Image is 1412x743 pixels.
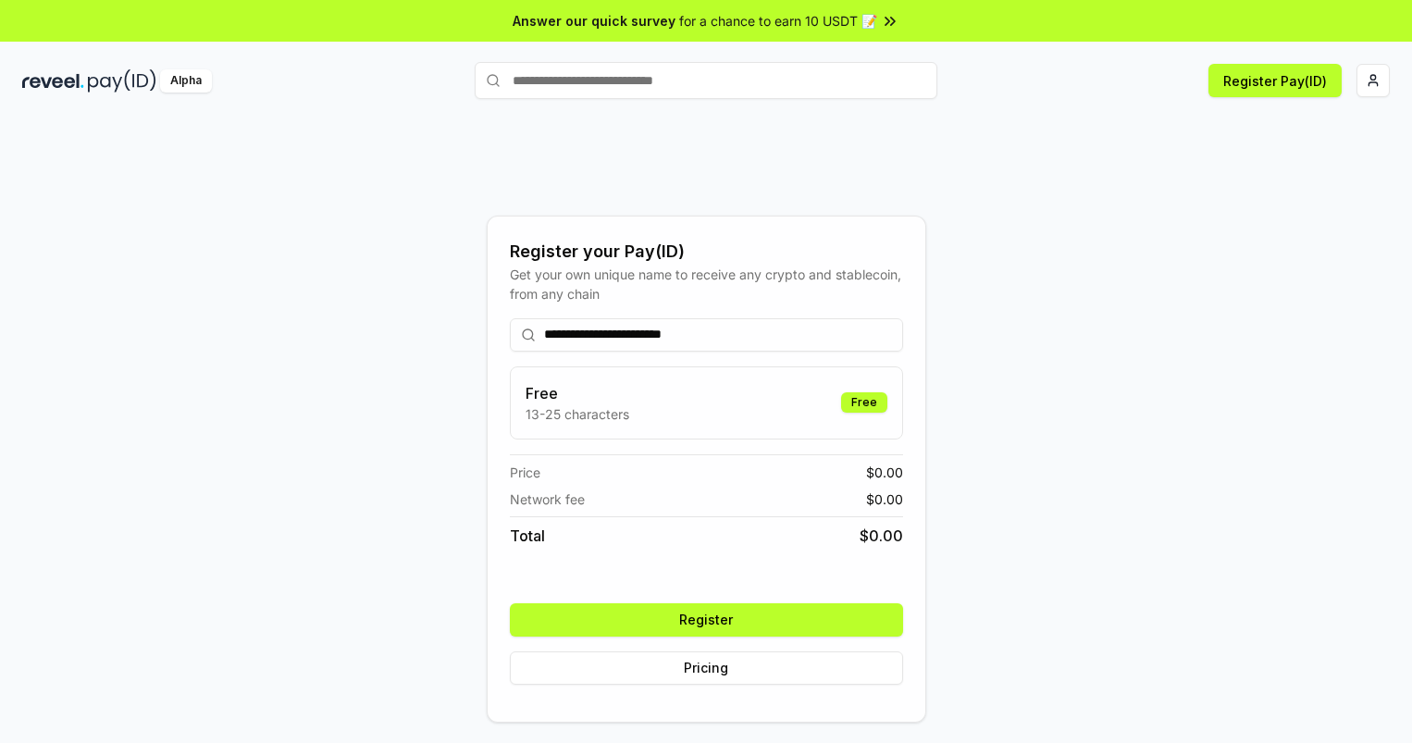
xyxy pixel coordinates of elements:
[510,463,540,482] span: Price
[510,239,903,265] div: Register your Pay(ID)
[88,69,156,93] img: pay_id
[526,404,629,424] p: 13-25 characters
[510,603,903,637] button: Register
[510,489,585,509] span: Network fee
[160,69,212,93] div: Alpha
[510,651,903,685] button: Pricing
[513,11,675,31] span: Answer our quick survey
[1208,64,1342,97] button: Register Pay(ID)
[866,463,903,482] span: $ 0.00
[866,489,903,509] span: $ 0.00
[510,265,903,303] div: Get your own unique name to receive any crypto and stablecoin, from any chain
[679,11,877,31] span: for a chance to earn 10 USDT 📝
[526,382,629,404] h3: Free
[841,392,887,413] div: Free
[510,525,545,547] span: Total
[22,69,84,93] img: reveel_dark
[860,525,903,547] span: $ 0.00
